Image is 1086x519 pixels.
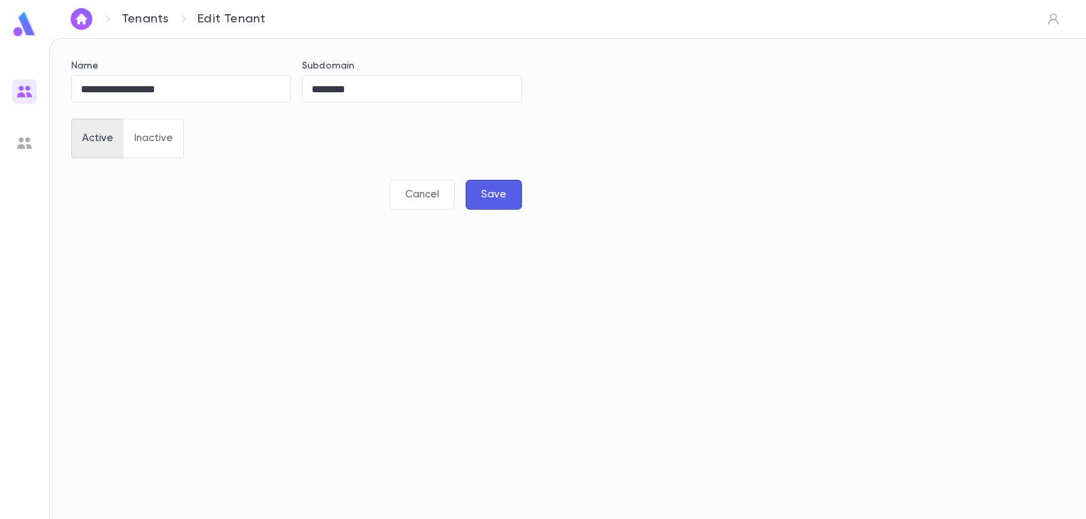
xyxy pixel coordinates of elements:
[124,119,184,158] button: Inactive
[121,12,168,26] a: Tenants
[16,83,33,100] img: users_gradient.817b64062b48db29b58f0b5e96d8b67b.svg
[11,11,38,37] img: logo
[466,180,522,210] button: Save
[302,60,354,71] label: Subdomain
[71,119,124,158] button: Active
[390,180,455,210] button: Cancel
[198,12,265,26] p: Edit Tenant
[16,135,33,151] img: users_grey.add6a7b1bacd1fe57131ad36919bb8de.svg
[71,60,99,71] label: Name
[73,14,90,24] img: home_white.a664292cf8c1dea59945f0da9f25487c.svg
